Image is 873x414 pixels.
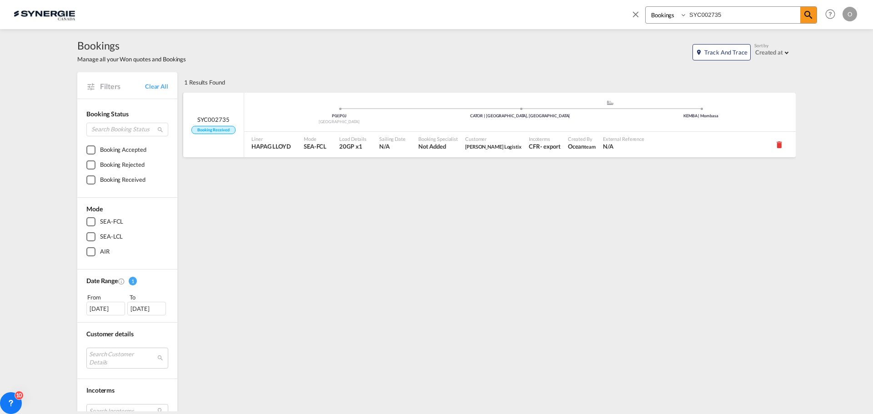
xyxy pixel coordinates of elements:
div: From [86,293,126,302]
button: icon-map-markerTrack and Trace [692,44,751,60]
span: From To [DATE][DATE] [86,293,168,315]
span: Date Range [86,277,118,284]
span: icon-magnify [800,7,817,23]
md-checkbox: AIR [86,247,168,256]
md-icon: Created On [118,278,125,285]
div: O [843,7,857,21]
input: Search Booking Status [86,123,168,136]
span: Filters [100,81,145,91]
md-icon: icon-map-marker [696,49,702,55]
div: Booking Rejected [100,160,144,170]
div: To [129,293,169,302]
span: Load Details [339,135,366,142]
md-icon: icon-close [631,9,641,19]
span: team [584,144,596,150]
div: [DATE] [86,302,125,315]
md-icon: icon-magnify [157,126,164,133]
div: CFR [529,142,540,150]
span: Not Added [418,142,458,150]
md-checkbox: SEA-LCL [86,232,168,241]
span: N/A [379,142,406,150]
span: External Reference [603,135,644,142]
md-checkbox: SEA-FCL [86,217,168,226]
div: SEA-LCL [100,232,123,241]
img: 1f56c880d42311ef80fc7dca854c8e59.png [14,4,75,25]
span: Liner [251,135,291,142]
div: Created at [755,49,783,56]
span: Ocean team [568,142,596,150]
span: HAPAG LLOYD [251,142,291,150]
div: Help [823,6,843,23]
span: 20GP x 1 [339,142,366,150]
span: Help [823,6,838,22]
span: Awardz Logistix [465,142,522,150]
a: Clear All [145,82,168,90]
input: Enter Booking ID, Reference ID, Order ID [687,7,800,23]
span: Booking Received [191,126,235,135]
div: Booking Status [86,110,168,119]
div: Booking Received [100,175,145,185]
span: SEA-FCL [304,142,326,150]
span: Booking Status [86,110,129,118]
div: SEA-FCL [100,217,123,226]
div: 1 Results Found [184,72,225,92]
span: Manage all your Won quotes and Bookings [77,55,186,63]
md-icon: icon-magnify [803,10,814,20]
span: Mode [86,205,103,213]
div: AIR [100,247,110,256]
md-icon: icon-delete [775,140,784,149]
span: Booking Specialist [418,135,458,142]
div: - export [540,142,561,150]
span: Customer details [86,330,133,338]
span: [PERSON_NAME] Logistix [465,144,522,150]
span: CFR export [529,142,561,150]
div: Booking Accepted [100,145,146,155]
div: KEMBA | Mombasa [610,113,791,119]
span: SYC002735 [197,115,229,124]
span: Sort by [754,42,768,49]
span: Sailing Date [379,135,406,142]
span: Bookings [77,38,186,53]
span: Incoterms [529,135,561,142]
span: P0J [340,113,346,118]
span: Customer [465,135,522,142]
div: [GEOGRAPHIC_DATA] [249,119,430,125]
div: CATOR | [GEOGRAPHIC_DATA], [GEOGRAPHIC_DATA] [430,113,611,119]
span: Incoterms [86,386,115,394]
div: Customer details [86,329,168,339]
span: icon-close [631,6,645,28]
div: SYC002735 Booking Received Pickup Canada assets/icons/custom/ship-fill.svgassets/icons/custom/rol... [183,93,796,157]
span: Created By [568,135,596,142]
div: [DATE] [127,302,166,315]
span: P0J [332,113,340,118]
span: N/A [603,142,644,150]
span: | [338,113,340,118]
md-icon: assets/icons/custom/ship-fill.svg [605,100,616,105]
span: 1 [129,277,137,285]
span: Mode [304,135,326,142]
